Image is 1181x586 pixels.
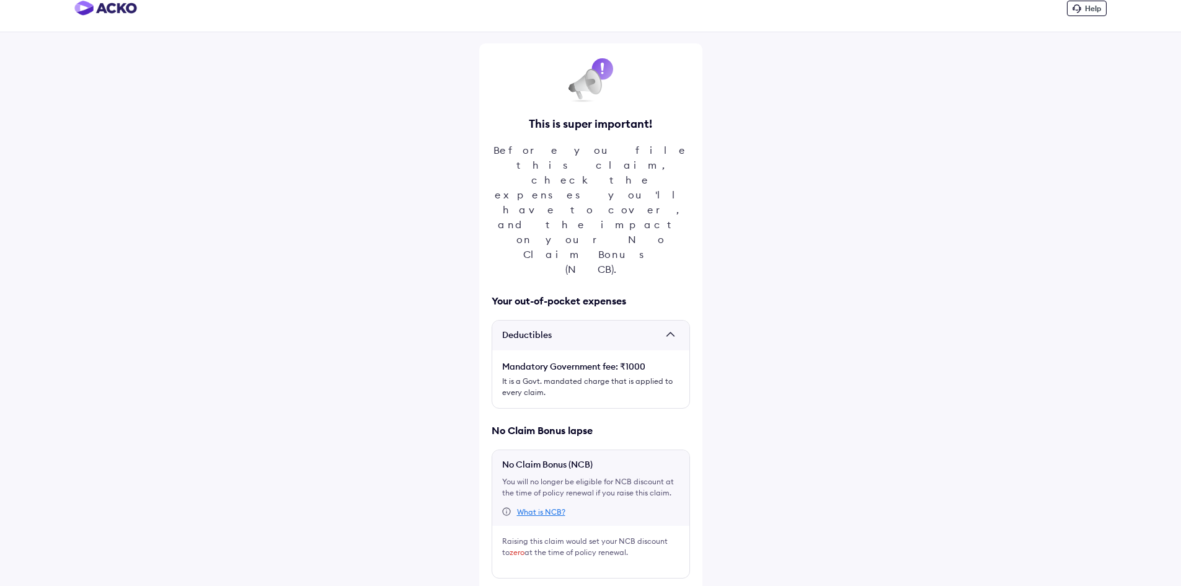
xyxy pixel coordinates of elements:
[502,360,679,373] div: Mandatory Government fee: ₹1000
[492,424,690,437] div: No Claim Bonus lapse
[492,143,690,277] div: Before you file this claim, check the expenses you'll have to cover, and the impact on your No Cl...
[566,56,616,105] img: icon
[502,329,661,342] span: Deductibles
[517,507,565,517] div: What is NCB?
[74,1,137,16] img: horizontal-gradient.png
[492,118,690,130] div: This is super important!
[502,536,679,558] div: Raising this claim would set your NCB discount to at the time of policy renewal.
[1085,4,1101,13] span: Help
[510,548,524,557] span: zero
[492,294,690,308] div: Your out-of-pocket expenses
[502,376,679,398] div: It is a Govt. mandated charge that is applied to every claim.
